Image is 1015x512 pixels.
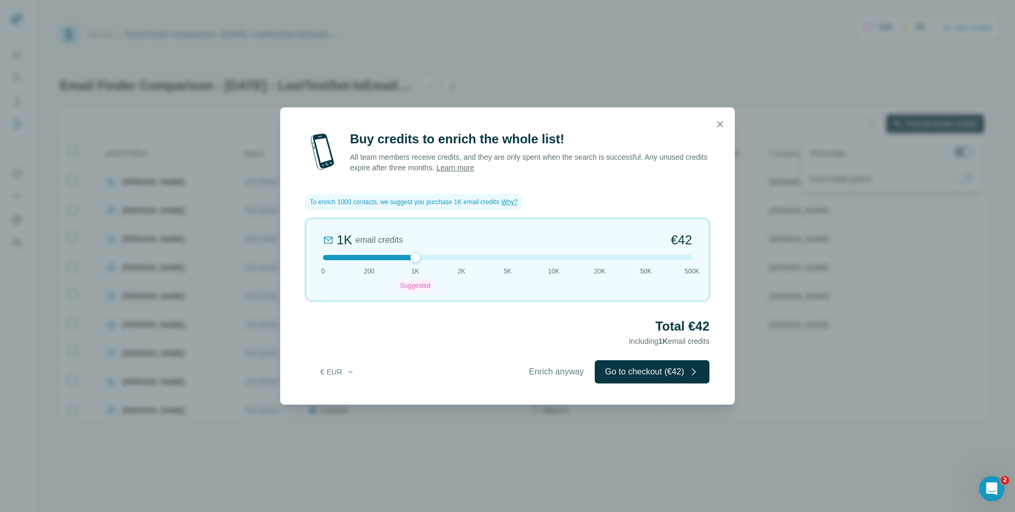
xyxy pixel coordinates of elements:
[659,337,668,345] span: 1K
[411,267,419,276] span: 1K
[595,360,709,383] button: Go to checkout (€42)
[504,267,512,276] span: 5K
[529,365,584,378] span: Enrich anyway
[321,267,325,276] span: 0
[397,279,433,292] div: Suggested
[501,198,518,206] span: Why?
[457,267,465,276] span: 2K
[306,131,339,173] img: mobile-phone
[979,476,1004,501] iframe: Intercom live chat
[519,360,595,383] button: Enrich anyway
[364,267,374,276] span: 200
[548,267,559,276] span: 10K
[640,267,651,276] span: 50K
[313,362,362,381] button: € EUR
[1001,476,1009,484] span: 2
[355,234,403,246] span: email credits
[350,152,709,173] p: All team members receive credits, and they are only spent when the search is successful. Any unus...
[594,267,605,276] span: 20K
[436,163,474,172] a: Learn more
[671,232,692,249] span: €42
[337,232,352,249] div: 1K
[310,197,499,207] span: To enrich 1000 contacts, we suggest you purchase 1K email credits
[629,337,709,345] span: Including email credits
[685,267,699,276] span: 500K
[306,318,709,335] h2: Total €42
